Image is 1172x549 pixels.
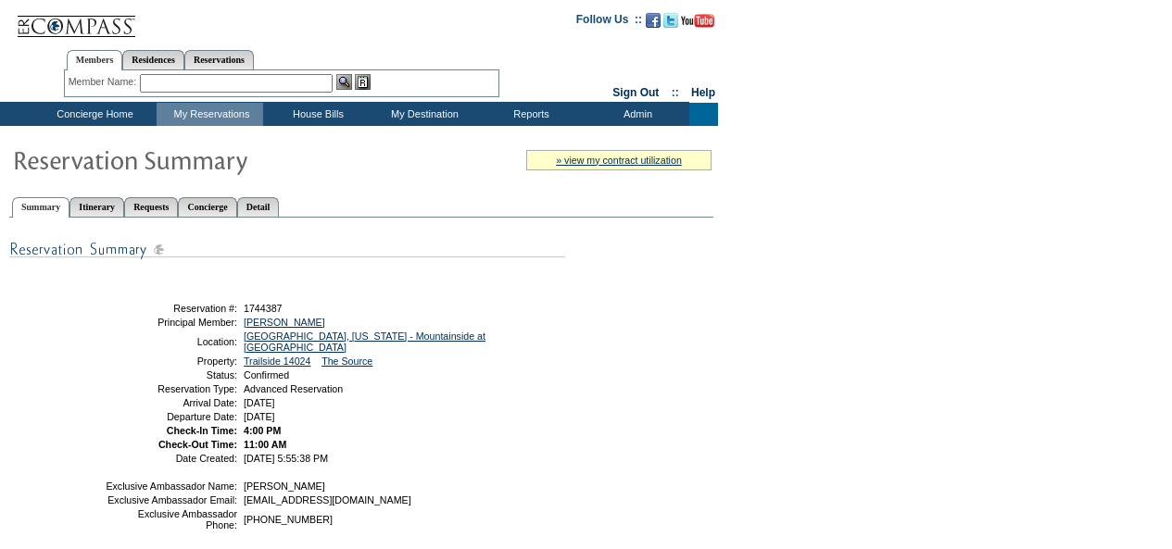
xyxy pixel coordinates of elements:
[556,155,682,166] a: » view my contract utilization
[691,86,715,99] a: Help
[105,317,237,328] td: Principal Member:
[244,303,283,314] span: 1744387
[105,508,237,530] td: Exclusive Ambassador Phone:
[583,103,689,126] td: Admin
[244,411,275,422] span: [DATE]
[105,383,237,394] td: Reservation Type:
[370,103,476,126] td: My Destination
[244,383,343,394] span: Advanced Reservation
[681,14,714,28] img: Subscribe to our YouTube Channel
[105,331,237,353] td: Location:
[263,103,370,126] td: House Bills
[244,453,328,464] span: [DATE] 5:55:38 PM
[244,494,411,505] span: [EMAIL_ADDRESS][DOMAIN_NAME]
[122,50,184,69] a: Residences
[105,397,237,408] td: Arrival Date:
[178,197,236,217] a: Concierge
[476,103,583,126] td: Reports
[105,369,237,381] td: Status:
[124,197,178,217] a: Requests
[9,238,565,261] img: subTtlResSummary.gif
[105,480,237,492] td: Exclusive Ambassador Name:
[244,480,325,492] span: [PERSON_NAME]
[184,50,254,69] a: Reservations
[244,317,325,328] a: [PERSON_NAME]
[244,514,333,525] span: [PHONE_NUMBER]
[336,74,352,90] img: View
[646,13,661,28] img: Become our fan on Facebook
[12,141,383,178] img: Reservaton Summary
[681,19,714,30] a: Subscribe to our YouTube Channel
[355,74,371,90] img: Reservations
[576,11,642,33] td: Follow Us ::
[69,74,140,90] div: Member Name:
[157,103,263,126] td: My Reservations
[167,425,237,436] strong: Check-In Time:
[244,369,289,381] span: Confirmed
[244,439,286,450] span: 11:00 AM
[612,86,659,99] a: Sign Out
[646,19,661,30] a: Become our fan on Facebook
[244,331,485,353] a: [GEOGRAPHIC_DATA], [US_STATE] - Mountainside at [GEOGRAPHIC_DATA]
[105,411,237,422] td: Departure Date:
[672,86,679,99] span: ::
[105,356,237,367] td: Property:
[244,425,281,436] span: 4:00 PM
[67,50,123,70] a: Members
[69,197,124,217] a: Itinerary
[321,356,372,367] a: The Source
[105,303,237,314] td: Reservation #:
[12,197,69,218] a: Summary
[244,356,310,367] a: Trailside 14024
[30,103,157,126] td: Concierge Home
[105,453,237,464] td: Date Created:
[105,494,237,505] td: Exclusive Ambassador Email:
[663,19,678,30] a: Follow us on Twitter
[663,13,678,28] img: Follow us on Twitter
[237,197,280,217] a: Detail
[244,397,275,408] span: [DATE]
[158,439,237,450] strong: Check-Out Time:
